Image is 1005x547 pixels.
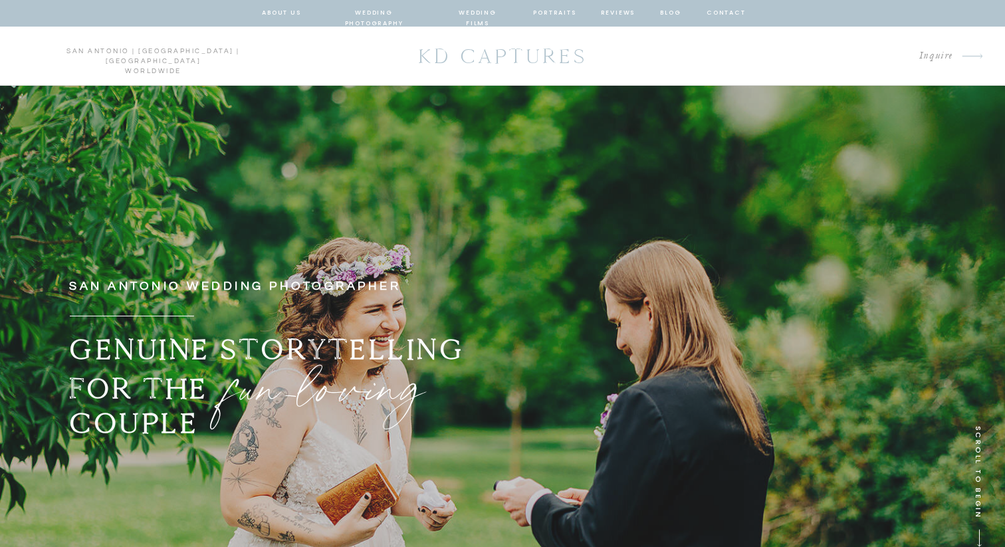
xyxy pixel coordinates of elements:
a: KD CAPTURES [411,38,594,74]
a: contact [707,7,744,19]
a: wedding films [446,7,509,19]
b: san antonio wedding photographer [69,280,401,292]
a: reviews [600,7,635,19]
a: about us [262,7,301,19]
b: COUPLE [69,405,199,441]
p: SCROLL TO BEGIN [968,426,984,538]
p: san antonio | [GEOGRAPHIC_DATA] | [GEOGRAPHIC_DATA] worldwide [19,47,288,66]
a: wedding photography [325,7,423,19]
b: GENUINE STORYTELLING FOR THE [69,332,465,406]
a: blog [659,7,683,19]
a: Inquire [805,47,953,65]
a: portraits [533,7,576,19]
p: fun-loving [226,347,532,413]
